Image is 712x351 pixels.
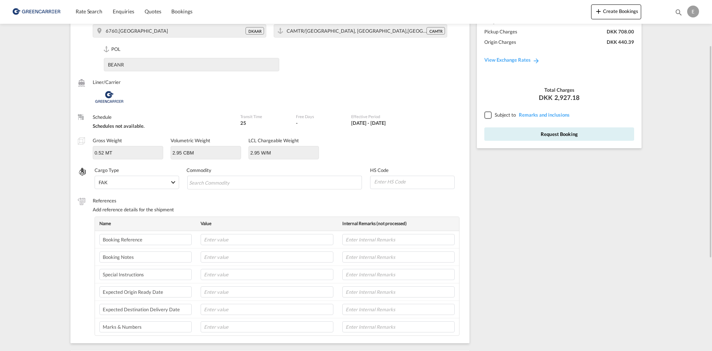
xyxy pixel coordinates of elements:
input: Enter Internal Remarks [342,304,455,315]
label: Gross Weight [93,137,122,143]
span: Bookings [171,8,192,14]
div: E [687,6,699,17]
label: LCL Chargeable Weight [248,137,299,143]
input: Enter Internal Remarks [342,286,455,298]
label: Volumetric Weight [171,137,210,143]
div: 25 [240,120,288,126]
label: References [93,197,462,204]
div: DKAAR [245,27,264,35]
div: CAMTR [426,27,445,35]
md-icon: icon-plus 400-fg [594,7,603,16]
input: Enter value [201,269,333,280]
span: Quotes [145,8,161,14]
span: 2,927.18 [554,93,580,102]
input: Enter value [201,321,333,332]
span: 6760,Denmark [106,28,168,34]
label: Transit Time [240,114,288,119]
label: HS Code [370,167,455,173]
md-icon: icon-magnify [675,8,683,16]
div: Total Charges [484,87,634,93]
button: Request Booking [484,127,634,141]
img: b0b18ec08afe11efb1d4932555f5f09d.png [11,3,61,20]
input: Enter label [99,251,192,263]
input: Enter value [201,304,333,315]
label: Cargo Type [95,167,179,173]
span: Rate Search [76,8,102,14]
label: POL [104,46,279,53]
span: CAMTR/Montreal, QC,Americas [287,28,457,34]
label: Effective Period [351,114,418,119]
md-select: Select Cargo type: FAK [95,176,179,189]
input: Search Commodity [189,177,257,189]
div: DKK 708.00 [607,28,634,35]
div: BEANR [104,61,124,68]
span: Subject to [495,112,516,118]
input: Enter label [99,286,192,298]
div: Greencarrier Consolidators [93,88,233,106]
a: View Exchange Rates [477,49,547,70]
label: Commodity [187,167,363,173]
input: Enter value [201,286,333,298]
input: Enter Internal Remarks [342,234,455,245]
div: DKK 440.39 [607,39,634,45]
md-chips-wrap: Chips container with autocompletion. Enter the text area, type text to search, and then use the u... [187,176,362,189]
div: - [296,120,298,126]
img: Greencarrier Consolidators [93,88,126,106]
input: Enter Internal Remarks [342,251,455,263]
th: Name [95,217,196,231]
input: Enter value [201,234,333,245]
label: Schedule [93,114,233,120]
span: Enquiries [113,8,134,14]
div: DKK [484,93,634,102]
input: Enter HS Code [373,176,454,187]
label: Liner/Carrier [93,79,233,85]
input: Enter value [201,251,333,263]
md-icon: /assets/icons/custom/liner-aaa8ad.svg [78,79,85,87]
input: Enter Internal Remarks [342,321,455,332]
th: Internal Remarks (not processed) [338,217,459,231]
input: Enter label [99,304,192,315]
input: Enter label [99,269,192,280]
div: Schedules not available. [93,123,233,129]
div: FAK [99,179,108,185]
input: Enter label [99,234,192,245]
div: 01 Sep 2025 - 31 Oct 2025 [351,120,386,126]
div: Pickup Charges [484,28,517,35]
input: Enter label [99,321,192,332]
input: Enter Internal Remarks [342,269,455,280]
label: Free Days [296,114,344,119]
button: icon-plus 400-fgCreate Bookings [591,4,641,19]
span: REMARKSINCLUSIONS [517,112,570,118]
div: icon-magnify [675,8,683,19]
div: Add reference details for the shipment [93,206,462,213]
md-icon: icon-arrow-right [533,57,540,64]
th: Value [196,217,338,231]
div: Origin Charges [484,39,516,45]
